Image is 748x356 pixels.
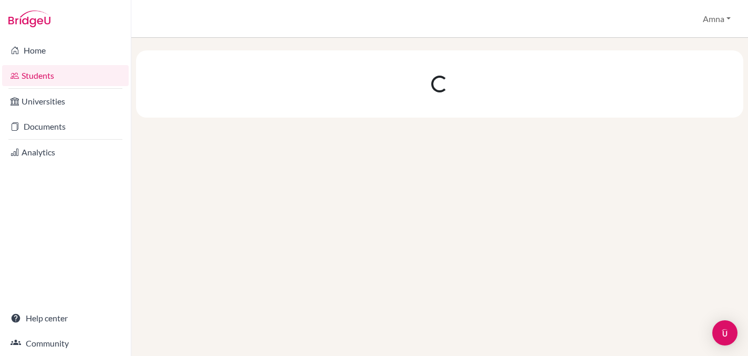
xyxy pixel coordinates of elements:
[2,65,129,86] a: Students
[2,333,129,354] a: Community
[2,116,129,137] a: Documents
[2,91,129,112] a: Universities
[712,320,737,345] div: Open Intercom Messenger
[2,308,129,329] a: Help center
[8,11,50,27] img: Bridge-U
[2,142,129,163] a: Analytics
[2,40,129,61] a: Home
[698,9,735,29] button: Amna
